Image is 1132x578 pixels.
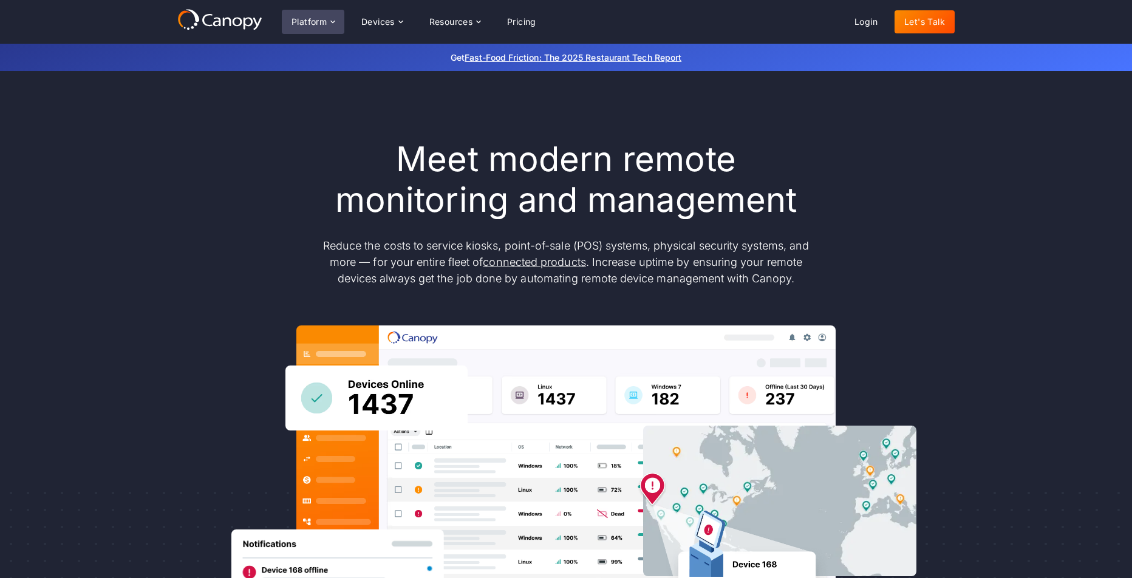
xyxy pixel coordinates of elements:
a: Login [845,10,887,33]
p: Get [268,51,864,64]
div: Resources [420,10,490,34]
a: Pricing [497,10,546,33]
h1: Meet modern remote monitoring and management [311,139,821,220]
div: Resources [429,18,473,26]
div: Platform [282,10,344,34]
a: connected products [483,256,585,268]
img: Canopy sees how many devices are online [285,365,468,430]
a: Let's Talk [895,10,955,33]
div: Platform [292,18,327,26]
div: Devices [361,18,395,26]
a: Fast-Food Friction: The 2025 Restaurant Tech Report [465,52,681,63]
p: Reduce the costs to service kiosks, point-of-sale (POS) systems, physical security systems, and m... [311,237,821,287]
div: Devices [352,10,412,34]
